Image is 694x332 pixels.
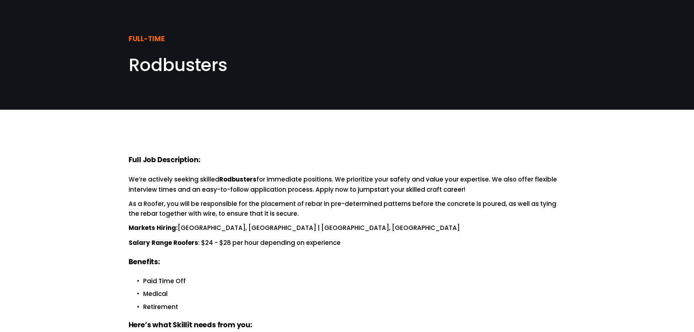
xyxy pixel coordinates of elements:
strong: Markets Hiring: [129,223,178,234]
strong: Full Job Description: [129,155,200,167]
p: : $24 - $28 per hour depending on experience [129,238,566,249]
p: Medical [143,289,566,299]
strong: Salary Range Roofers [129,238,198,249]
strong: FULL-TIME [129,34,165,46]
strong: Rodbusters [219,175,256,185]
strong: Benefits: [129,257,160,269]
p: Paid Time Off [143,276,566,286]
p: As a Roofer, you will be responsible for the placement of rebar in pre-determined patterns before... [129,199,566,219]
p: Retirement [143,302,566,312]
p: [GEOGRAPHIC_DATA], [GEOGRAPHIC_DATA] | [GEOGRAPHIC_DATA], [GEOGRAPHIC_DATA] [129,223,566,234]
p: We’re actively seeking skilled for immediate positions. We prioritize your safety and value your ... [129,175,566,195]
strong: Here’s what Skillit needs from you: [129,320,252,332]
span: Rodbusters [129,53,227,77]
